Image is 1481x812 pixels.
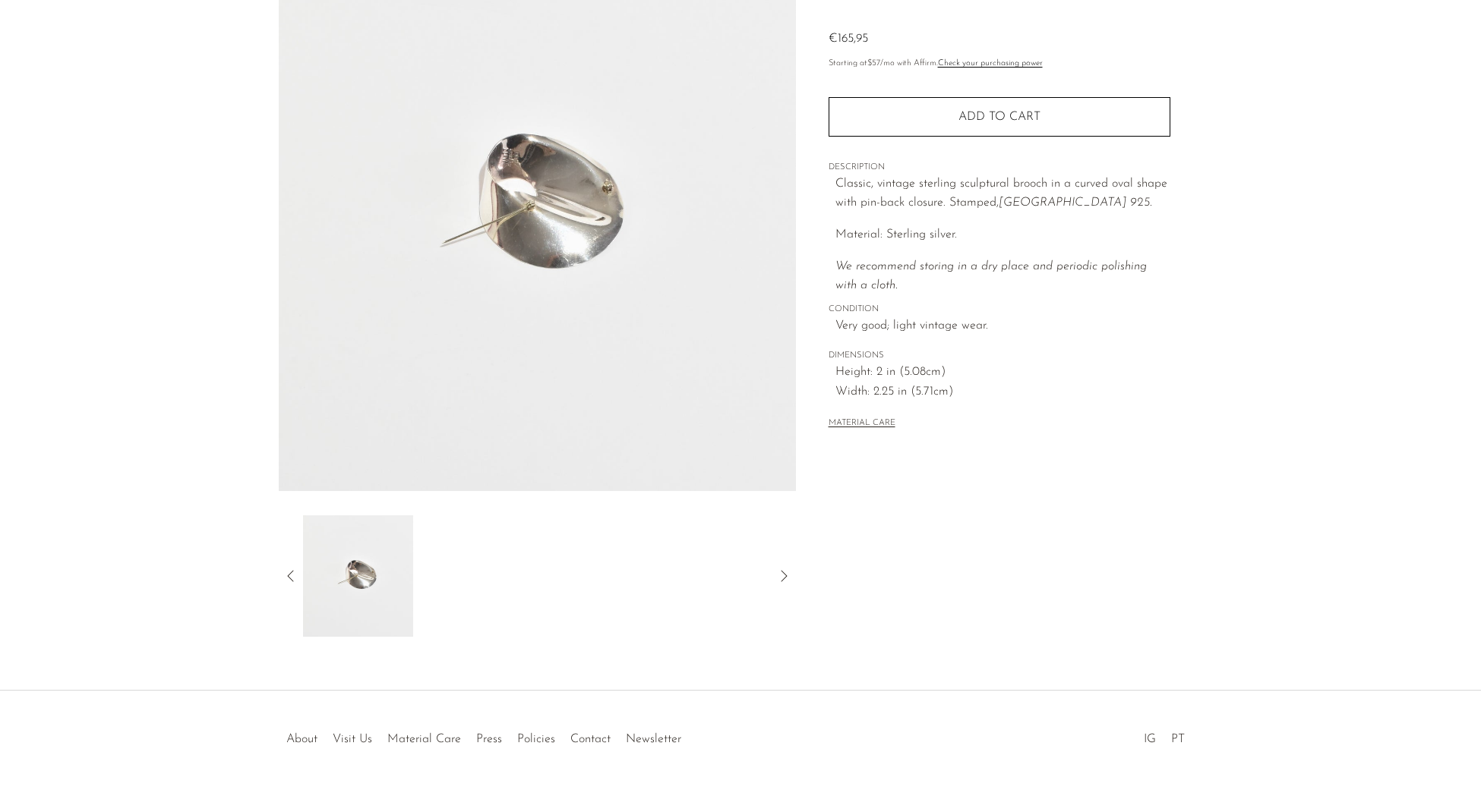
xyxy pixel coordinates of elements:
button: MATERIAL CARE [829,418,895,430]
ul: Quick links [279,721,689,750]
a: Visit Us [333,733,372,745]
em: [GEOGRAPHIC_DATA] 925. [999,197,1152,209]
ul: Social Medias [1136,721,1192,750]
a: Policies [517,733,555,745]
button: Add to cart [829,97,1170,137]
a: Check your purchasing power - Learn more about Affirm Financing (opens in modal) [938,59,1043,68]
span: $57 [867,59,880,68]
a: About [286,733,317,745]
a: Press [476,733,502,745]
span: Height: 2 in (5.08cm) [835,363,1170,382]
img: Curved Oval Brooch [303,515,413,637]
span: CONDITION [829,303,1170,316]
span: Width: 2.25 in (5.71cm) [835,382,1170,402]
span: Very good; light vintage wear. [835,316,1170,336]
i: We recommend storing in a dry place and periodic polishing with a cloth. [835,260,1147,292]
a: IG [1144,733,1156,745]
p: Material: Sterling silver. [835,225,1170,245]
span: DESCRIPTION [829,161,1170,175]
span: Add to cart [958,111,1040,123]
a: Contact [570,733,611,745]
a: PT [1171,733,1185,745]
p: Classic, vintage sterling sculptural brooch in a curved oval shape with pin-back closure. Stamped, [835,175,1170,213]
span: €165,95 [829,33,868,45]
p: Starting at /mo with Affirm. [829,57,1170,71]
a: Material Care [387,733,461,745]
span: DIMENSIONS [829,349,1170,363]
